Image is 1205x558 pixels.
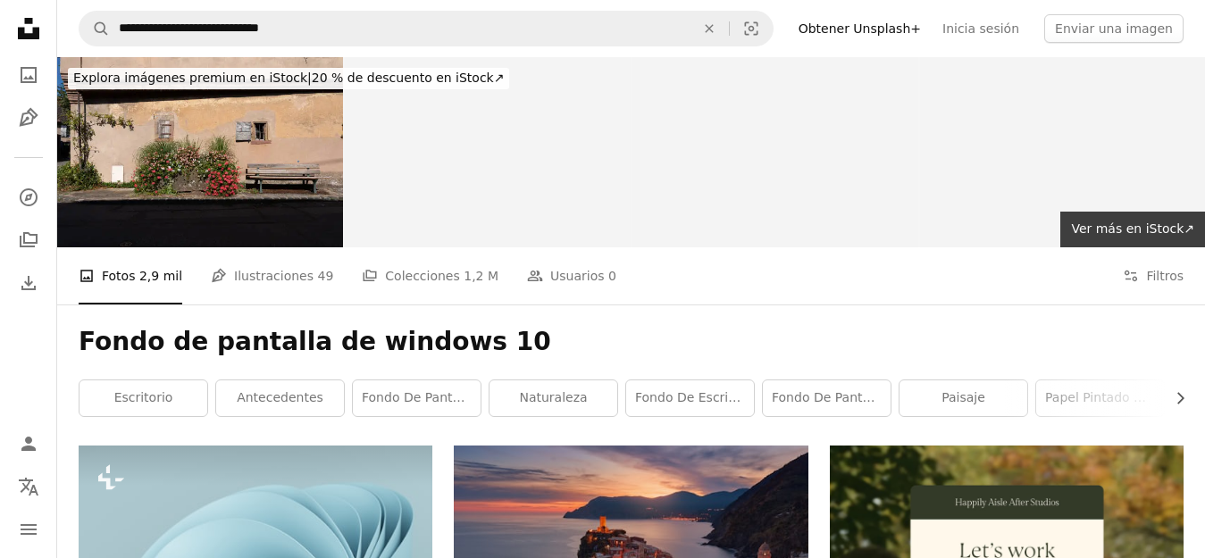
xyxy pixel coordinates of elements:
[73,71,312,85] span: Explora imágenes premium en iStock |
[11,179,46,215] a: Explorar
[11,222,46,258] a: Colecciones
[216,380,344,416] a: antecedentes
[932,14,1030,43] a: Inicia sesión
[626,380,754,416] a: Fondo de escritorio
[79,11,774,46] form: Encuentra imágenes en todo el sitio
[11,512,46,547] button: Menú
[900,380,1027,416] a: paisaje
[79,326,1184,358] h1: Fondo de pantalla de windows 10
[362,247,498,304] a: Colecciones 1,2 M
[464,266,498,286] span: 1,2 M
[79,12,110,46] button: Buscar en Unsplash
[11,426,46,462] a: Iniciar sesión / Registrarse
[57,57,520,100] a: Explora imágenes premium en iStock|20 % de descuento en iStock↗
[11,100,46,136] a: Ilustraciones
[11,469,46,504] button: Idioma
[527,247,616,304] a: Usuarios 0
[79,537,432,553] a: Patrón de fondo
[317,266,333,286] span: 49
[608,266,616,286] span: 0
[11,57,46,93] a: Fotos
[1036,380,1164,416] a: papel pintado de ventana
[79,380,207,416] a: escritorio
[490,380,617,416] a: naturaleza
[1044,14,1184,43] button: Enviar una imagen
[690,12,729,46] button: Borrar
[763,380,891,416] a: fondo de pantalla de windows 11
[1123,247,1184,304] button: Filtros
[73,71,504,85] span: 20 % de descuento en iStock ↗
[353,380,481,416] a: fondo de pantalla
[1060,212,1205,247] a: Ver más en iStock↗
[1164,380,1184,416] button: desplazar lista a la derecha
[57,57,343,247] img: Mittelbergheim, Francia - 09 10 2020: Viñedo de Alsacia. Primer plano de una pared con dos pequeñ...
[11,265,46,301] a: Historial de descargas
[211,247,333,304] a: Ilustraciones 49
[730,12,773,46] button: Búsqueda visual
[1071,221,1194,236] span: Ver más en iStock ↗
[788,14,932,43] a: Obtener Unsplash+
